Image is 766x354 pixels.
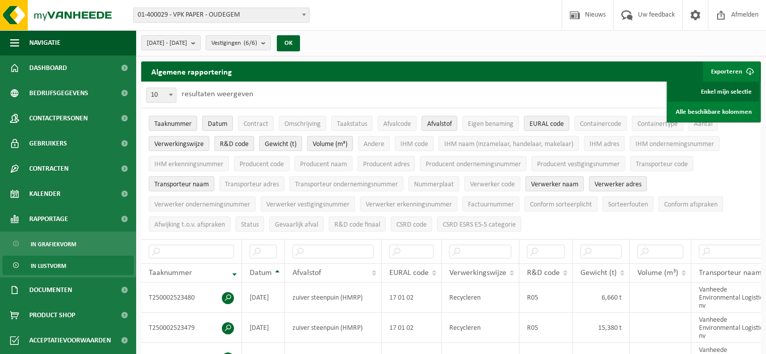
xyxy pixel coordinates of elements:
span: Producent ondernemingsnummer [426,161,521,168]
button: OK [277,35,300,51]
h2: Algemene rapportering [141,61,242,82]
span: Verwerkingswijze [154,140,204,148]
span: Kalender [29,181,61,206]
button: Verwerker adresVerwerker adres: Activate to sort [589,176,647,191]
td: 17 01 02 [382,282,442,313]
button: DatumDatum: Activate to sort [202,116,233,131]
span: Documenten [29,277,72,303]
span: Volume (m³) [313,140,347,148]
button: Transporteur adresTransporteur adres: Activate to sort [219,176,284,191]
span: Transporteur ondernemingsnummer [295,181,398,188]
span: CSRD code [396,221,427,229]
label: resultaten weergeven [182,90,253,98]
button: ContainertypeContainertype: Activate to sort [632,116,683,131]
button: Verwerker codeVerwerker code: Activate to sort [464,176,520,191]
span: Andere [364,140,384,148]
span: Afvalstof [292,269,321,277]
button: TaakstatusTaakstatus: Activate to sort [331,116,373,131]
button: IHM naam (inzamelaar, handelaar, makelaar)IHM naam (inzamelaar, handelaar, makelaar): Activate to... [439,136,579,151]
span: In grafiekvorm [31,235,76,254]
td: zuiver steenpuin (HMRP) [285,313,382,343]
span: Navigatie [29,30,61,55]
button: CSRD ESRS E5-5 categorieCSRD ESRS E5-5 categorie: Activate to sort [437,217,521,232]
td: R05 [519,282,573,313]
span: 01-400029 - VPK PAPER - OUDEGEM [134,8,309,22]
button: Volume (m³)Volume (m³): Activate to sort [307,136,353,151]
button: AantalAantal: Activate to sort [688,116,718,131]
button: Verwerker vestigingsnummerVerwerker vestigingsnummer: Activate to sort [261,196,355,211]
span: Verwerker ondernemingsnummer [154,201,250,208]
button: StatusStatus: Activate to sort [235,217,264,232]
span: Omschrijving [284,120,321,128]
button: Producent adresProducent adres: Activate to sort [358,156,415,171]
button: AndereAndere: Activate to sort [358,136,390,151]
button: NummerplaatNummerplaat: Activate to sort [408,176,459,191]
a: In grafiekvorm [3,234,134,253]
span: Gewicht (t) [265,140,297,148]
td: R05 [519,313,573,343]
span: Conform sorteerplicht [530,201,592,208]
span: Producent adres [363,161,409,168]
span: Afvalstof [427,120,452,128]
button: Exporteren [703,61,760,82]
button: Producent codeProducent code: Activate to sort [234,156,289,171]
span: Verwerkingswijze [449,269,506,277]
span: Nummerplaat [414,181,454,188]
button: Transporteur ondernemingsnummerTransporteur ondernemingsnummer : Activate to sort [289,176,403,191]
button: CSRD codeCSRD code: Activate to sort [391,217,432,232]
button: Verwerker naamVerwerker naam: Activate to sort [525,176,584,191]
button: Gevaarlijk afval : Activate to sort [269,217,324,232]
span: Transporteur naam [699,269,762,277]
span: Acceptatievoorwaarden [29,328,111,353]
span: 10 [147,88,176,102]
span: IHM erkenningsnummer [154,161,223,168]
span: Gebruikers [29,131,67,156]
span: Taaknummer [149,269,192,277]
span: Conform afspraken [664,201,718,208]
button: IHM erkenningsnummerIHM erkenningsnummer: Activate to sort [149,156,229,171]
span: Datum [208,120,227,128]
a: Enkel mijn selectie [668,82,759,102]
span: Verwerker erkenningsnummer [366,201,452,208]
span: IHM naam (inzamelaar, handelaar, makelaar) [444,140,573,148]
button: Producent vestigingsnummerProducent vestigingsnummer: Activate to sort [532,156,625,171]
span: Product Shop [29,303,75,328]
button: IHM ondernemingsnummerIHM ondernemingsnummer: Activate to sort [630,136,720,151]
span: CSRD ESRS E5-5 categorie [443,221,516,229]
span: Transporteur adres [225,181,279,188]
span: Gevaarlijk afval [275,221,318,229]
td: [DATE] [242,282,285,313]
td: 15,380 t [573,313,630,343]
span: Factuurnummer [468,201,514,208]
span: Taakstatus [337,120,367,128]
a: In lijstvorm [3,256,134,275]
span: IHM code [400,140,428,148]
td: Recycleren [442,282,519,313]
button: AfvalstofAfvalstof: Activate to sort [422,116,457,131]
button: FactuurnummerFactuurnummer: Activate to sort [462,196,519,211]
span: Contactpersonen [29,106,88,131]
span: Verwerker adres [595,181,641,188]
td: T250002523480 [141,282,242,313]
span: 10 [146,88,176,103]
button: Producent ondernemingsnummerProducent ondernemingsnummer: Activate to sort [420,156,526,171]
button: Vestigingen(6/6) [206,35,271,50]
button: Verwerker ondernemingsnummerVerwerker ondernemingsnummer: Activate to sort [149,196,256,211]
button: ContainercodeContainercode: Activate to sort [574,116,627,131]
span: In lijstvorm [31,256,66,275]
button: Afwijking t.o.v. afsprakenAfwijking t.o.v. afspraken: Activate to sort [149,217,230,232]
button: R&D code finaalR&amp;D code finaal: Activate to sort [329,217,386,232]
span: Containertype [637,120,678,128]
button: AfvalcodeAfvalcode: Activate to sort [378,116,417,131]
td: 6,660 t [573,282,630,313]
td: T250002523479 [141,313,242,343]
button: [DATE] - [DATE] [141,35,201,50]
count: (6/6) [244,40,257,46]
span: Transporteur code [636,161,688,168]
span: Rapportage [29,206,68,232]
button: IHM codeIHM code: Activate to sort [395,136,434,151]
td: Recycleren [442,313,519,343]
span: Vestigingen [211,36,257,51]
span: Dashboard [29,55,67,81]
button: Gewicht (t)Gewicht (t): Activate to sort [259,136,302,151]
